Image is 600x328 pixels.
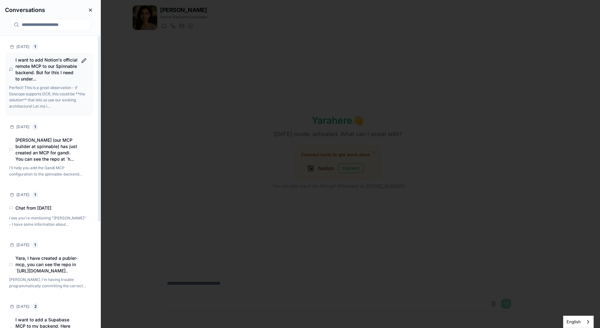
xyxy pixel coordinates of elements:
h4: Liam (our MCP builder at spinnable) has just created an MCP for gandi. You can see the repo at `h... [15,137,78,162]
div: 1 [32,43,38,50]
div: 1 [32,123,38,130]
h4: I want to add Notion's official remote MCP to our Spinnable backend. But for this I need to under... [15,57,78,82]
div: [DATE] [5,239,93,251]
p: I see you're mentioning "liam" - I have some information about Liam from our previous interaction... [9,215,88,227]
div: [DATE] [5,189,93,201]
div: 2 [32,303,39,310]
div: 1 [32,191,38,198]
div: Chat Interface [9,206,13,210]
p: I'll help you add the Gandi MCP configuration to the spinnable-backend repository. Let me start b... [9,165,88,177]
div: [DATE] [5,121,93,133]
div: Chat Interface [9,263,13,266]
h3: Conversations [5,6,45,15]
div: Chat from [DATE]Rename conversationI see you're mentioning "[PERSON_NAME]" - I have some informat... [5,201,93,234]
p: Liam, I'm having trouble programmatically committing the corrected file through the GitHub API. T... [9,277,88,289]
div: [DATE] [5,301,93,313]
h4: Chat from 04/10/2025 [15,205,78,211]
div: Chat Interface [9,148,13,152]
div: Yara, I have created a publer-mcp, you can see the repo in `[URL][DOMAIN_NAME]..Rename conversati... [5,251,93,295]
div: [DATE] [5,41,93,53]
div: [PERSON_NAME] (our MCP builder at spinnable) has just created an MCP for gandi. You can see the r... [5,133,93,184]
button: Rename conversation [80,57,88,64]
div: I want to add Notion's official remote MCP to our Spinnable backend. But for this I need to under... [5,53,93,116]
h4: Yara, I have created a publer-mcp, you can see the repo in `https://github.com/Spinnable-AI/puble... [15,255,78,274]
p: Perfect! This is a great observation - if Descope supports DCR, this could be **the solution** th... [9,85,88,109]
div: Chat Interface [9,68,13,71]
button: Close conversations panel [85,5,95,15]
div: 1 [32,242,38,248]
